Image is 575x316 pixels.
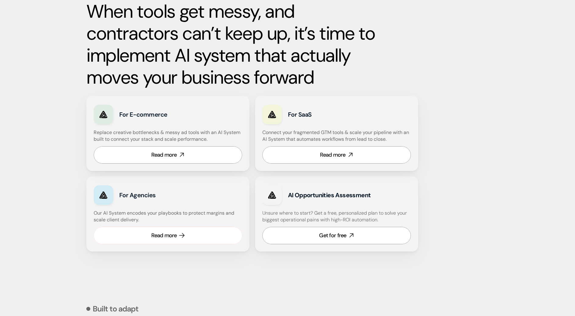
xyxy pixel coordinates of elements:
div: Get for free [319,232,346,239]
strong: AI Opportunities Assessment [288,191,371,199]
a: Read more [94,146,242,164]
a: Get for free [262,227,411,244]
p: Our AI System encodes your playbooks to protect margins and scale client delivery. [94,210,242,223]
a: Read more [94,227,242,244]
h3: For Agencies [119,191,203,199]
div: Read more [151,151,177,159]
h3: For SaaS [288,110,371,119]
p: Unsure where to start? Get a free, personalized plan to solve your biggest operational pains with... [262,210,411,223]
p: Replace creative bottlenecks & messy ad tools with an AI System built to connect your stack and s... [94,129,241,143]
div: Read more [320,151,346,159]
p: Connect your fragmented GTM tools & scale your pipeline with an AI System that automates workflow... [262,129,414,143]
a: Read more [262,146,411,164]
p: Built to adapt [93,305,138,313]
div: Read more [151,232,177,239]
h3: For E-commerce [119,110,203,119]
